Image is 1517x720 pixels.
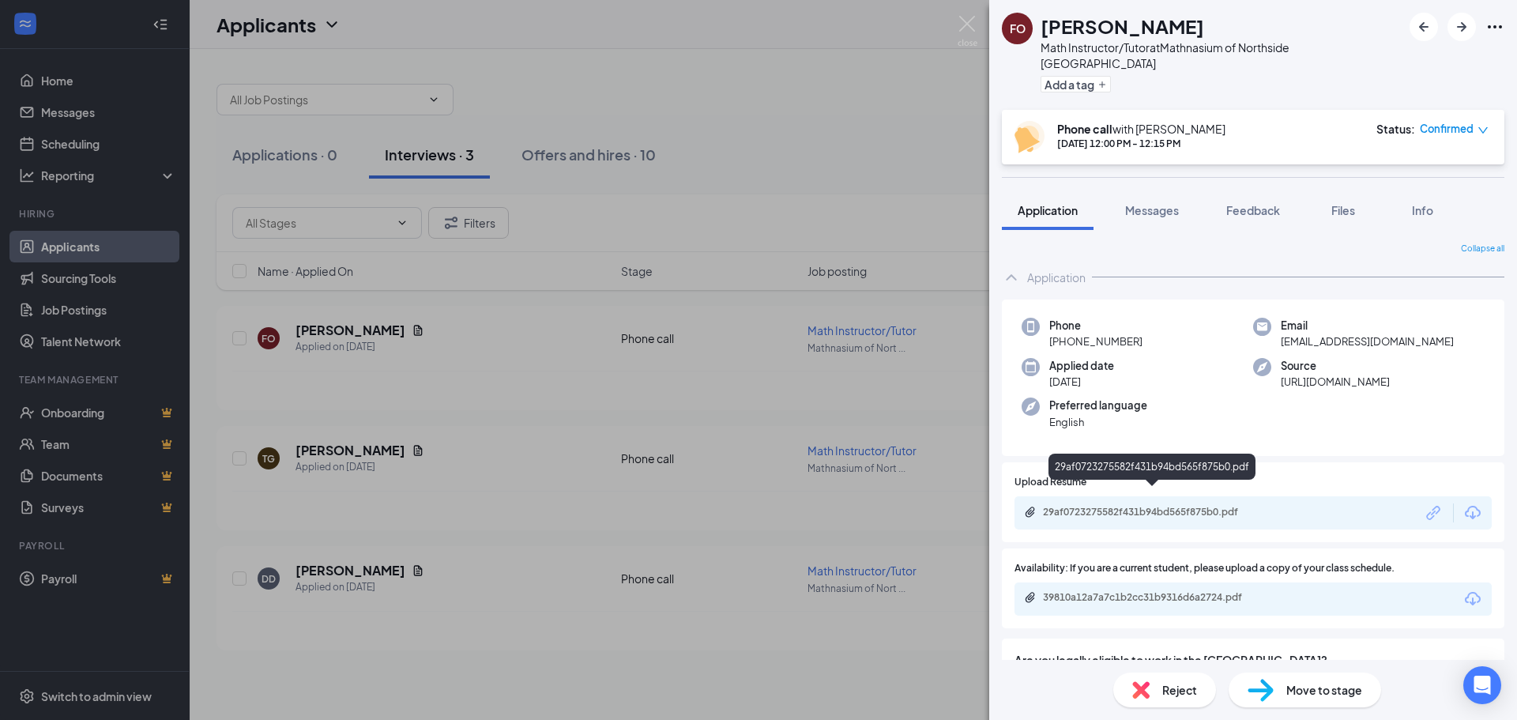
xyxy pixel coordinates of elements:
[1014,651,1492,669] span: Are you legally eligible to work in the [GEOGRAPHIC_DATA]?
[1041,76,1111,92] button: PlusAdd a tag
[1162,681,1197,699] span: Reject
[1420,121,1474,137] span: Confirmed
[1049,334,1142,349] span: [PHONE_NUMBER]
[1286,681,1362,699] span: Move to stage
[1281,318,1454,334] span: Email
[1452,17,1471,36] svg: ArrowRight
[1125,203,1179,217] span: Messages
[1049,358,1114,374] span: Applied date
[1024,591,1037,604] svg: Paperclip
[1226,203,1280,217] span: Feedback
[1049,374,1114,390] span: [DATE]
[1477,125,1489,136] span: down
[1043,591,1264,604] div: 39810a12a7a7c1b2cc31b9316d6a2724.pdf
[1043,506,1264,518] div: 29af0723275582f431b94bd565f875b0.pdf
[1461,243,1504,255] span: Collapse all
[1018,203,1078,217] span: Application
[1097,80,1107,89] svg: Plus
[1281,334,1454,349] span: [EMAIL_ADDRESS][DOMAIN_NAME]
[1057,137,1225,150] div: [DATE] 12:00 PM - 12:15 PM
[1041,13,1204,40] h1: [PERSON_NAME]
[1057,121,1225,137] div: with [PERSON_NAME]
[1424,503,1444,523] svg: Link
[1281,374,1390,390] span: [URL][DOMAIN_NAME]
[1002,268,1021,287] svg: ChevronUp
[1024,591,1280,606] a: Paperclip39810a12a7a7c1b2cc31b9316d6a2724.pdf
[1485,17,1504,36] svg: Ellipses
[1414,17,1433,36] svg: ArrowLeftNew
[1463,503,1482,522] svg: Download
[1331,203,1355,217] span: Files
[1049,414,1147,430] span: English
[1447,13,1476,41] button: ArrowRight
[1412,203,1433,217] span: Info
[1463,590,1482,609] svg: Download
[1027,270,1086,285] div: Application
[1410,13,1438,41] button: ArrowLeftNew
[1014,475,1086,490] span: Upload Resume
[1014,561,1395,576] span: Availability: If you are a current student, please upload a copy of your class schedule.
[1057,122,1112,136] b: Phone call
[1010,21,1026,36] div: FO
[1281,358,1390,374] span: Source
[1376,121,1415,137] div: Status :
[1463,666,1501,704] div: Open Intercom Messenger
[1049,398,1147,413] span: Preferred language
[1049,318,1142,334] span: Phone
[1041,40,1402,71] div: Math Instructor/Tutor at Mathnasium of Northside [GEOGRAPHIC_DATA]
[1024,506,1280,521] a: Paperclip29af0723275582f431b94bd565f875b0.pdf
[1024,506,1037,518] svg: Paperclip
[1048,454,1255,480] div: 29af0723275582f431b94bd565f875b0.pdf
